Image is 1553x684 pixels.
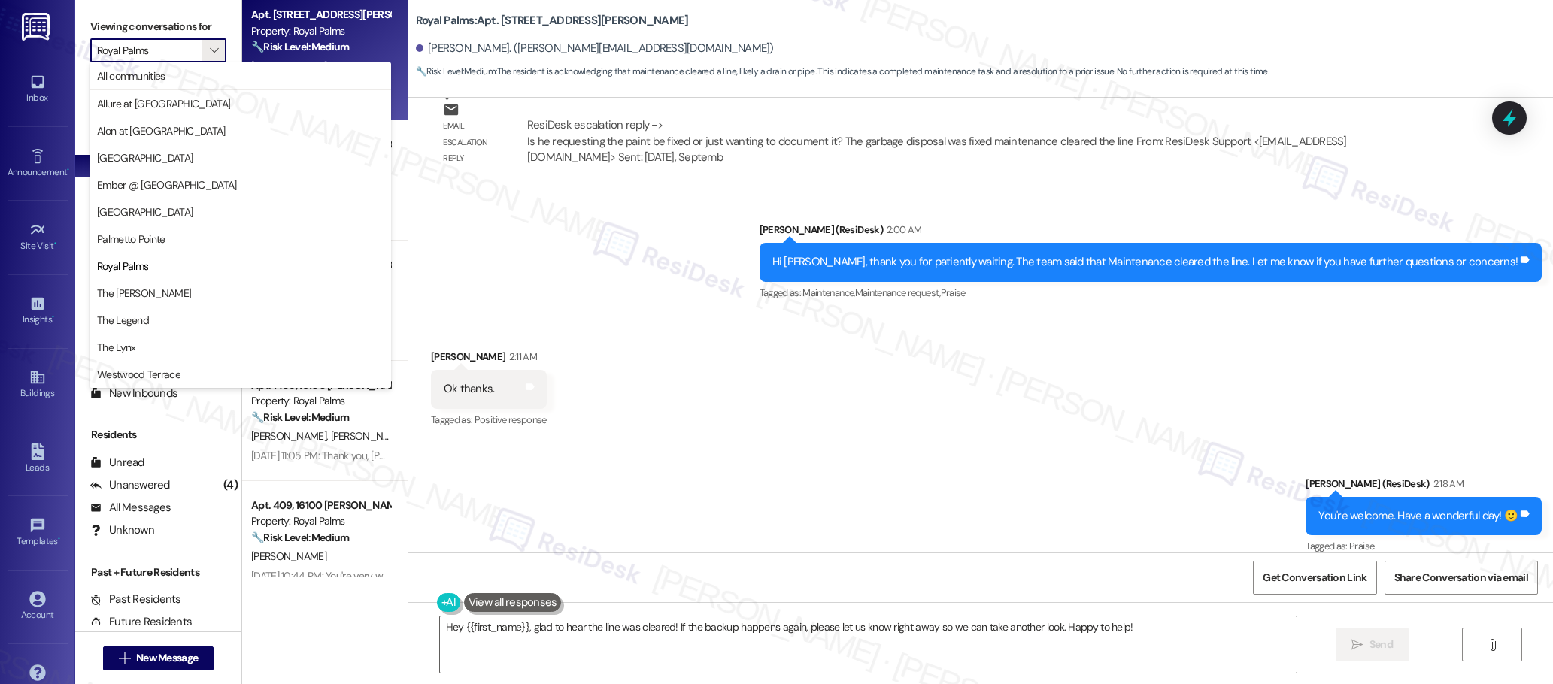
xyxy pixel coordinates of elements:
div: 2:00 AM [883,222,921,238]
div: Hi [PERSON_NAME], thank you for patiently waiting. The team said that Maintenance cleared the lin... [772,254,1518,270]
a: Inbox [8,69,68,110]
button: Send [1336,628,1409,661]
span: [PERSON_NAME] [251,549,326,563]
span: Praise [941,286,966,299]
div: Past + Future Residents [75,564,241,580]
span: Maintenance request , [855,286,941,299]
div: [PERSON_NAME] (ResiDesk) [760,222,1542,243]
i:  [119,652,130,664]
div: All Messages [90,500,171,516]
input: All communities [97,38,202,62]
span: Get Conversation Link [1263,570,1366,586]
div: New Inbounds [90,386,177,401]
strong: 🔧 Risk Level: Medium [416,65,496,77]
span: Share Conversation via email [1394,570,1528,586]
span: • [58,534,60,544]
div: Prospects + Residents [75,85,241,101]
div: Apt. [STREET_ADDRESS][PERSON_NAME] [251,7,390,23]
span: [GEOGRAPHIC_DATA] [97,204,193,219]
div: Prospects [75,290,241,306]
a: Buildings [8,365,68,405]
span: The Lynx [97,340,135,355]
div: Tagged as: [760,282,1542,304]
div: Tagged as: [431,409,547,431]
span: Palmetto Pointe [97,232,165,247]
span: Alon at [GEOGRAPHIC_DATA] [97,123,226,138]
a: Leads [8,439,68,480]
div: Email escalation reply [443,118,502,166]
strong: 🔧 Risk Level: Medium [251,40,349,53]
span: New Message [136,650,198,666]
button: Get Conversation Link [1253,561,1376,595]
span: The [PERSON_NAME] [97,286,191,301]
div: Archived on [DATE] [250,95,392,113]
strong: 🔧 Risk Level: Medium [251,531,349,544]
div: 2:18 AM [1430,476,1464,492]
span: [PERSON_NAME] [330,429,405,443]
span: • [67,165,69,175]
i:  [1351,639,1363,651]
div: Tagged as: [1306,535,1542,557]
span: Positive response [475,413,547,426]
div: [PERSON_NAME] [431,349,547,370]
a: Account [8,586,68,627]
span: • [54,238,56,249]
div: Unanswered [90,477,170,493]
div: [DATE] 10:44 PM: You're very welcome! Feel free to let us know if you have other questions or con... [251,569,891,583]
span: All communities [97,68,165,83]
a: Site Visit • [8,217,68,258]
button: Share Conversation via email [1385,561,1538,595]
div: Residents [75,427,241,443]
div: Unknown [90,522,154,538]
div: Future Residents [90,614,192,630]
i:  [1487,639,1498,651]
div: Ok thanks. [444,381,495,397]
img: ResiDesk Logo [22,13,53,41]
div: Property: Royal Palms [251,513,390,529]
div: Property: Royal Palms [251,23,390,39]
div: 2:11 AM [505,349,536,365]
a: Templates • [8,513,68,553]
strong: 🔧 Risk Level: Medium [251,410,349,424]
b: Royal Palms: Apt. [STREET_ADDRESS][PERSON_NAME] [416,13,689,29]
span: [GEOGRAPHIC_DATA] [97,150,193,165]
i:  [210,44,218,56]
span: Westwood Terrace [97,367,180,382]
div: [PERSON_NAME] (ResiDesk) [1306,476,1542,497]
span: : The resident is acknowledging that maintenance cleared a line, likely a drain or pipe. This ind... [416,64,1269,80]
div: Property: Royal Palms [251,393,390,409]
span: • [52,312,54,322]
button: New Message [103,646,214,670]
div: Past Residents [90,592,181,607]
div: Unread [90,455,144,471]
span: Send [1369,637,1393,652]
span: Praise [1349,540,1374,552]
textarea: Hey {{first_name}}, glad to hear the line was cleared! If the backup happens again, please let us... [440,616,1297,673]
span: The Legend [97,313,149,328]
div: Apt. 409, 16100 [PERSON_NAME] Pass [251,498,390,513]
span: Maintenance , [802,286,854,299]
span: [PERSON_NAME] [251,59,326,73]
div: [DATE] 11:05 PM: Thank you, [PERSON_NAME]. Have a good one! [251,449,528,462]
div: [PERSON_NAME]. ([PERSON_NAME][EMAIL_ADDRESS][DOMAIN_NAME]) [416,41,774,56]
span: [PERSON_NAME] [251,429,331,443]
div: You're welcome. Have a wonderful day! 🙂 [1318,508,1518,524]
div: ResiDesk escalation reply -> Is he requesting the paint be fixed or just wanting to document it? ... [527,117,1347,165]
span: Ember @ [GEOGRAPHIC_DATA] [97,177,237,192]
span: Allure at [GEOGRAPHIC_DATA] [97,96,230,111]
a: Insights • [8,291,68,331]
div: (4) [220,474,241,497]
label: Viewing conversations for [90,15,226,38]
span: Royal Palms [97,259,148,274]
